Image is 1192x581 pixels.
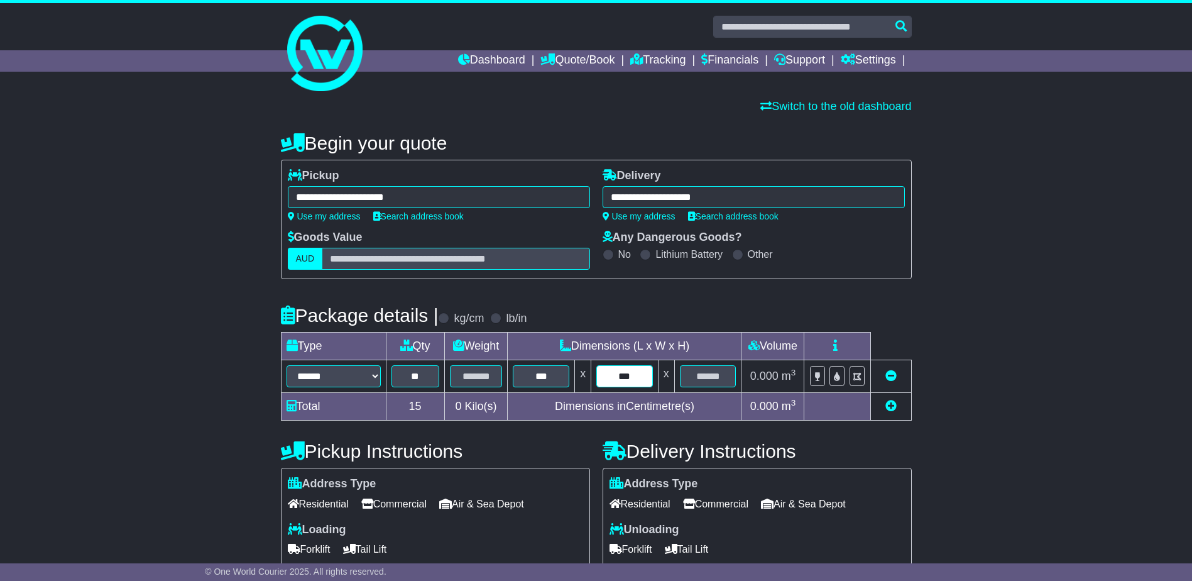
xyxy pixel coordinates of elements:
span: 0.000 [750,400,779,412]
h4: Begin your quote [281,133,912,153]
td: 15 [386,393,444,421]
a: Switch to the old dashboard [760,100,911,113]
span: 0.000 [750,370,779,382]
span: Commercial [361,494,427,514]
label: kg/cm [454,312,484,326]
a: Use my address [288,211,361,221]
a: Support [774,50,825,72]
span: Tail Lift [665,539,709,559]
label: Delivery [603,169,661,183]
a: Add new item [885,400,897,412]
span: m [782,370,796,382]
h4: Delivery Instructions [603,441,912,462]
td: Dimensions (L x W x H) [508,333,741,360]
span: Tail Lift [343,539,387,559]
label: Address Type [288,477,376,491]
td: Kilo(s) [444,393,508,421]
a: Remove this item [885,370,897,382]
label: Pickup [288,169,339,183]
a: Quote/Book [540,50,615,72]
span: Commercial [683,494,748,514]
span: m [782,400,796,412]
td: x [658,360,674,393]
h4: Pickup Instructions [281,441,590,462]
label: Other [748,248,773,260]
span: Residential [610,494,670,514]
sup: 3 [791,368,796,377]
td: x [575,360,591,393]
a: Tracking [630,50,686,72]
span: Air & Sea Depot [439,494,524,514]
td: Total [281,393,386,421]
sup: 3 [791,398,796,407]
label: Any Dangerous Goods? [603,231,742,245]
label: AUD [288,248,323,270]
span: Air & Sea Depot [761,494,846,514]
td: Qty [386,333,444,360]
span: Forklift [288,539,331,559]
a: Search address book [373,211,464,221]
label: Address Type [610,477,698,491]
span: Residential [288,494,349,514]
label: Loading [288,523,346,537]
label: Goods Value [288,231,363,245]
a: Dashboard [458,50,525,72]
span: 0 [455,400,461,412]
td: Dimensions in Centimetre(s) [508,393,741,421]
span: © One World Courier 2025. All rights reserved. [205,567,386,577]
span: Forklift [610,539,652,559]
a: Search address book [688,211,779,221]
a: Financials [701,50,758,72]
td: Type [281,333,386,360]
td: Weight [444,333,508,360]
label: lb/in [506,312,527,326]
label: Lithium Battery [655,248,723,260]
label: Unloading [610,523,679,537]
h4: Package details | [281,305,439,326]
a: Settings [841,50,896,72]
label: No [618,248,631,260]
td: Volume [741,333,804,360]
a: Use my address [603,211,675,221]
